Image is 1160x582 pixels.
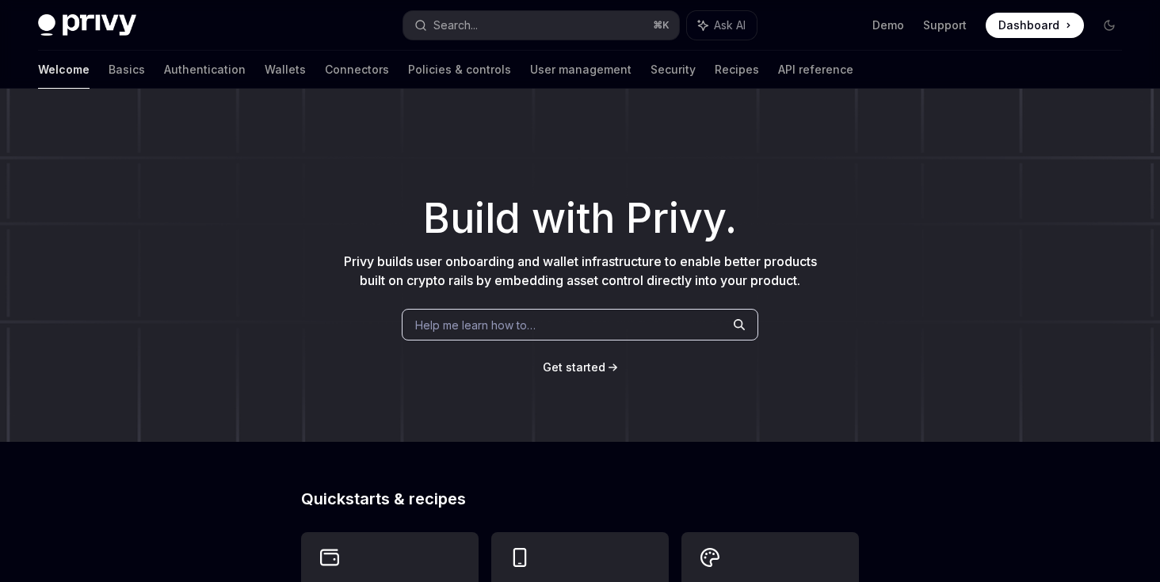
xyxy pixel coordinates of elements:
a: User management [530,51,632,89]
button: Toggle dark mode [1097,13,1122,38]
span: Privy builds user onboarding and wallet infrastructure to enable better products built on crypto ... [344,253,817,288]
span: Get started [543,360,605,374]
button: Search...⌘K [403,11,678,40]
div: Search... [433,16,478,35]
a: Demo [872,17,904,33]
a: Connectors [325,51,389,89]
a: Authentication [164,51,246,89]
a: Dashboard [986,13,1084,38]
a: Recipes [715,51,759,89]
span: Build with Privy. [423,204,737,233]
a: API reference [778,51,853,89]
span: Dashboard [998,17,1059,33]
a: Security [651,51,696,89]
span: Help me learn how to… [415,317,536,333]
a: Get started [543,359,605,375]
img: dark logo [38,14,136,36]
a: Support [923,17,967,33]
a: Wallets [265,51,306,89]
span: Ask AI [714,17,746,33]
span: Quickstarts & recipes [301,491,466,507]
button: Ask AI [687,11,757,40]
span: ⌘ K [653,19,670,32]
a: Welcome [38,51,90,89]
a: Basics [109,51,145,89]
a: Policies & controls [408,51,511,89]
